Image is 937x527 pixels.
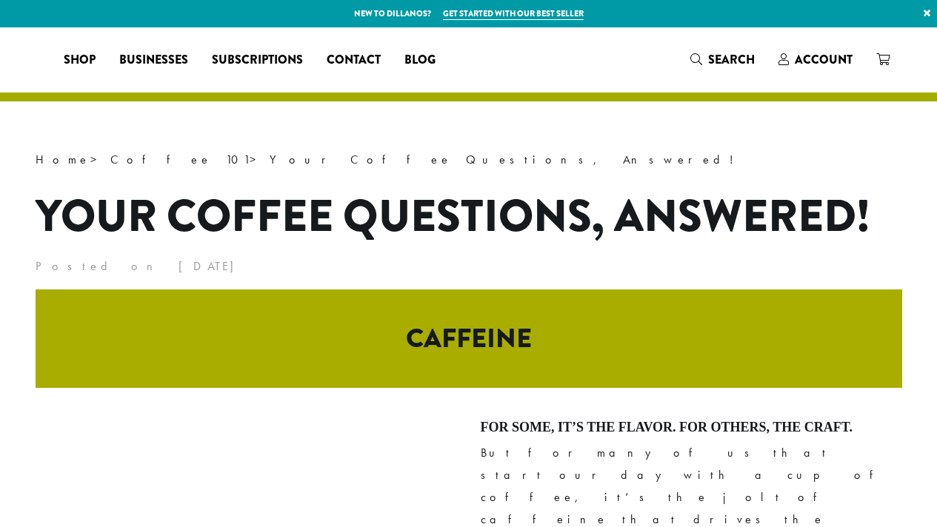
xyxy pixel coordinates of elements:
[36,183,902,249] h1: Your Coffee Questions, Answered!
[110,152,250,167] a: Coffee 101
[678,47,767,72] a: Search
[36,152,744,167] span: > >
[119,51,188,70] span: Businesses
[64,51,96,70] span: Shop
[52,48,107,72] a: Shop
[795,51,853,68] span: Account
[36,255,902,278] p: Posted on [DATE]
[36,152,90,167] a: Home
[443,7,584,20] a: Get started with our best seller
[708,51,755,68] span: Search
[327,51,381,70] span: Contact
[212,51,303,70] span: Subscriptions
[404,51,436,70] span: Blog
[270,152,744,167] span: Your Coffee Questions, Answered!
[481,420,902,436] h4: For some, it’s the flavor. For others, the craft.
[36,289,902,388] h2: CAFFEINE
